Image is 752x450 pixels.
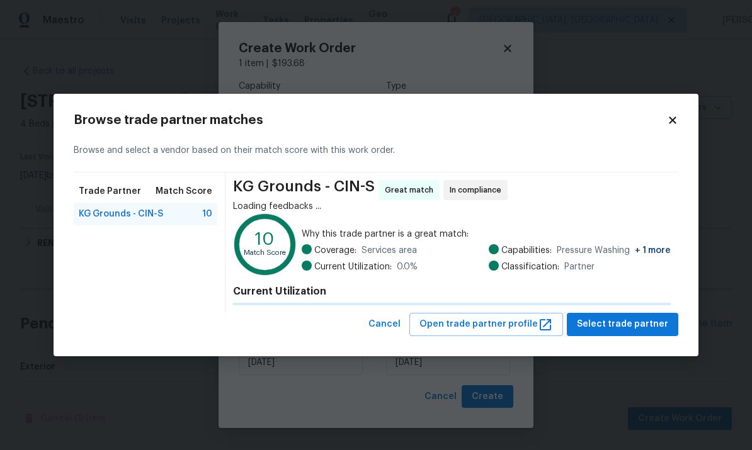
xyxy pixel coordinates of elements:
button: Open trade partner profile [409,313,563,336]
span: + 1 more [635,246,671,255]
span: In compliance [450,184,506,196]
button: Select trade partner [567,313,678,336]
text: Match Score [244,250,286,257]
span: Pressure Washing [557,244,671,257]
span: Classification: [501,261,559,273]
div: Browse and select a vendor based on their match score with this work order. [74,129,678,172]
span: Coverage: [314,244,356,257]
span: KG Grounds - CIN-S [233,180,375,200]
span: Match Score [156,185,212,198]
span: KG Grounds - CIN-S [79,208,163,220]
h4: Current Utilization [233,285,671,298]
span: Current Utilization: [314,261,392,273]
span: Open trade partner profile [419,317,553,332]
span: Why this trade partner is a great match: [302,228,671,240]
span: Trade Partner [79,185,141,198]
span: Capabilities: [501,244,552,257]
span: Cancel [368,317,401,332]
span: Great match [385,184,438,196]
div: Loading feedbacks ... [233,200,671,213]
span: 0.0 % [397,261,418,273]
text: 10 [255,230,275,248]
button: Cancel [363,313,406,336]
span: Services area [362,244,417,257]
h2: Browse trade partner matches [74,114,667,127]
span: Partner [564,261,595,273]
span: 10 [202,208,212,220]
span: Select trade partner [577,317,668,332]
